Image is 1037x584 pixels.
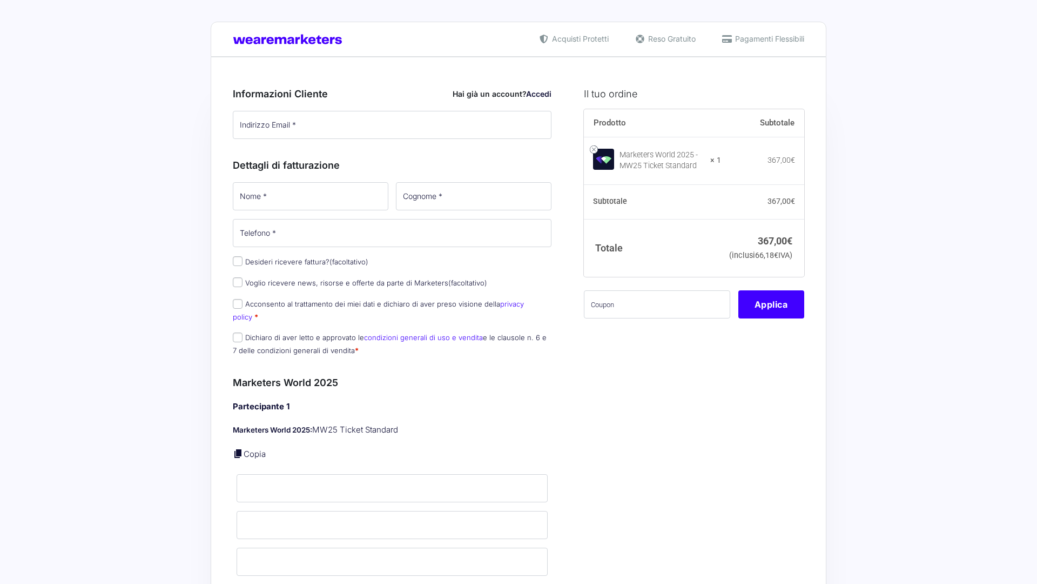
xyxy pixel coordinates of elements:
[233,87,551,101] h3: Informazioni Cliente
[645,33,696,44] span: Reso Gratuito
[584,109,722,137] th: Prodotto
[233,448,244,459] a: Copia i dettagli dell'acquirente
[593,149,614,170] img: Marketers World 2025 - MW25 Ticket Standard
[732,33,804,44] span: Pagamenti Flessibili
[233,424,551,436] p: MW25 Ticket Standard
[244,449,266,459] a: Copia
[721,109,804,137] th: Subtotale
[787,235,792,247] span: €
[233,300,524,321] label: Acconsento al trattamento dei miei dati e dichiaro di aver preso visione della
[710,155,721,166] strong: × 1
[767,156,795,164] bdi: 367,00
[584,185,722,220] th: Subtotale
[233,257,368,266] label: Desideri ricevere fattura?
[233,375,551,390] h3: Marketers World 2025
[791,156,795,164] span: €
[738,290,804,318] button: Applica
[448,278,487,287] span: (facoltativo)
[584,290,730,318] input: Coupon
[774,251,778,260] span: €
[233,299,243,309] input: Acconsento al trattamento dei miei dati e dichiaro di aver preso visione dellaprivacy policy
[767,197,795,205] bdi: 367,00
[233,401,551,413] h4: Partecipante 1
[329,257,368,266] span: (facoltativo)
[233,333,547,354] label: Dichiaro di aver letto e approvato le e le clausole n. 6 e 7 delle condizioni generali di vendita
[396,182,551,210] input: Cognome *
[758,235,792,247] bdi: 367,00
[619,150,704,171] div: Marketers World 2025 - MW25 Ticket Standard
[233,300,524,321] a: privacy policy
[233,256,243,266] input: Desideri ricevere fattura?(facoltativo)
[233,333,243,342] input: Dichiaro di aver letto e approvato lecondizioni generali di uso e venditae le clausole n. 6 e 7 d...
[364,333,483,342] a: condizioni generali di uso e vendita
[233,111,551,139] input: Indirizzo Email *
[233,426,312,434] strong: Marketers World 2025:
[526,89,551,98] a: Accedi
[755,251,778,260] span: 66,18
[453,88,551,99] div: Hai già un account?
[729,251,792,260] small: (inclusi IVA)
[791,197,795,205] span: €
[233,158,551,172] h3: Dettagli di fatturazione
[233,182,388,210] input: Nome *
[233,277,243,287] input: Voglio ricevere news, risorse e offerte da parte di Marketers(facoltativo)
[584,219,722,277] th: Totale
[584,87,804,101] h3: Il tuo ordine
[233,219,551,247] input: Telefono *
[549,33,609,44] span: Acquisti Protetti
[233,278,487,287] label: Voglio ricevere news, risorse e offerte da parte di Marketers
